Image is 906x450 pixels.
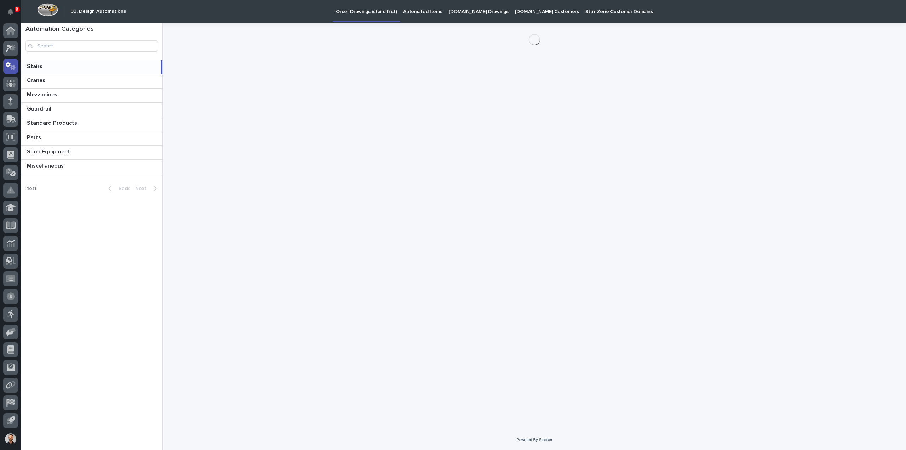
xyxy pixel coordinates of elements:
[21,103,162,117] a: GuardrailGuardrail
[9,9,18,20] div: Notifications8
[27,161,65,169] p: Miscellaneous
[3,4,18,19] button: Notifications
[27,62,44,70] p: Stairs
[27,90,59,98] p: Mezzanines
[3,432,18,446] button: users-avatar
[70,9,126,15] h2: 03. Design Automations
[516,438,552,442] a: Powered By Stacker
[21,146,162,160] a: Shop EquipmentShop Equipment
[21,89,162,103] a: MezzaninesMezzanines
[16,7,18,12] p: 8
[27,118,79,126] p: Standard Products
[135,186,151,191] span: Next
[132,185,162,192] button: Next
[114,186,130,191] span: Back
[27,104,53,112] p: Guardrail
[21,131,162,146] a: PartsParts
[103,185,132,192] button: Back
[21,117,162,131] a: Standard ProductsStandard Products
[25,40,158,52] input: Search
[21,180,42,197] p: 1 of 1
[21,74,162,89] a: CranesCranes
[27,76,47,84] p: Cranes
[27,133,42,141] p: Parts
[37,3,58,16] img: Workspace Logo
[25,26,158,33] h1: Automation Categories
[21,160,162,174] a: MiscellaneousMiscellaneous
[27,147,71,155] p: Shop Equipment
[21,60,162,74] a: StairsStairs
